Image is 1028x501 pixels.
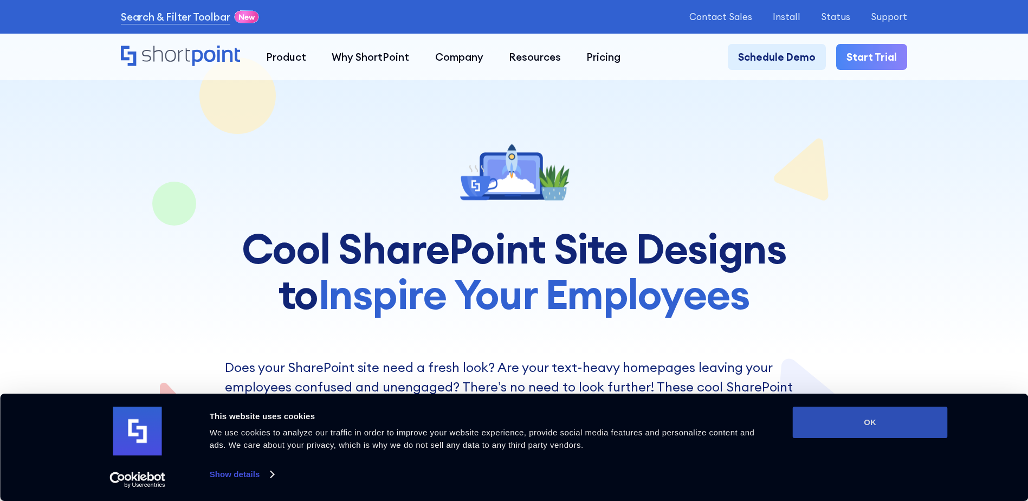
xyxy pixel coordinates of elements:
p: Does your SharePoint site need a fresh look? Are your text-heavy homepages leaving your employees... [225,358,803,416]
div: This website uses cookies [210,410,768,423]
a: Contact Sales [689,11,752,22]
a: Show details [210,466,274,483]
iframe: Chat Widget [833,375,1028,501]
a: Home [121,46,241,68]
a: Usercentrics Cookiebot - opens in a new window [90,472,185,488]
div: Product [266,49,306,65]
img: logo [113,407,162,455]
a: Resources [496,44,573,69]
h1: Cool SharePoint Site Designs to [225,226,803,317]
a: Why ShortPoint [319,44,422,69]
a: Install [773,11,800,22]
div: Resources [509,49,561,65]
a: Search & Filter Toolbar [121,9,230,24]
a: Support [871,11,907,22]
a: Company [422,44,496,69]
a: Status [821,11,850,22]
a: Pricing [574,44,633,69]
span: Inspire Your Employees [318,268,750,320]
div: Why ShortPoint [332,49,409,65]
span: We use cookies to analyze our traffic in order to improve your website experience, provide social... [210,428,755,449]
a: Schedule Demo [728,44,826,69]
a: Start Trial [836,44,907,69]
div: Company [435,49,483,65]
button: OK [793,407,948,438]
div: Pricing [586,49,620,65]
a: Product [253,44,319,69]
